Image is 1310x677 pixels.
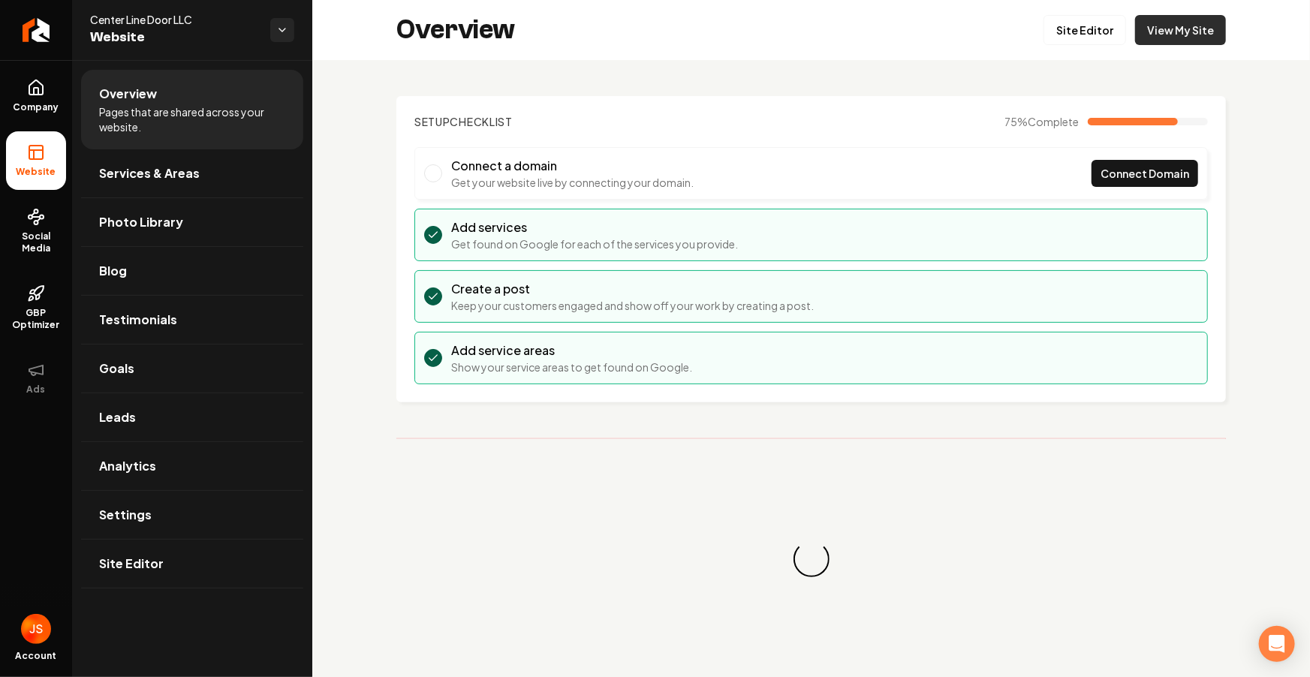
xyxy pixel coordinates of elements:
[451,236,738,251] p: Get found on Google for each of the services you provide.
[6,196,66,266] a: Social Media
[396,15,515,45] h2: Overview
[81,198,303,246] a: Photo Library
[81,296,303,344] a: Testimonials
[8,101,65,113] span: Company
[90,12,258,27] span: Center Line Door LLC
[99,262,127,280] span: Blog
[6,272,66,343] a: GBP Optimizer
[23,18,50,42] img: Rebolt Logo
[451,175,694,190] p: Get your website live by connecting your domain.
[99,104,285,134] span: Pages that are shared across your website.
[451,360,692,375] p: Show your service areas to get found on Google.
[81,345,303,393] a: Goals
[6,349,66,408] button: Ads
[1135,15,1226,45] a: View My Site
[21,614,51,644] button: Open user button
[16,650,57,662] span: Account
[81,540,303,588] a: Site Editor
[1259,626,1295,662] div: Open Intercom Messenger
[6,67,66,125] a: Company
[81,442,303,490] a: Analytics
[790,538,833,581] div: Loading
[11,166,62,178] span: Website
[99,555,164,573] span: Site Editor
[81,393,303,441] a: Leads
[99,408,136,426] span: Leads
[1092,160,1198,187] a: Connect Domain
[1028,115,1079,128] span: Complete
[451,157,694,175] h3: Connect a domain
[451,280,814,298] h3: Create a post
[6,307,66,331] span: GBP Optimizer
[90,27,258,48] span: Website
[99,85,157,103] span: Overview
[1004,114,1079,129] span: 75 %
[99,506,152,524] span: Settings
[81,247,303,295] a: Blog
[99,311,177,329] span: Testimonials
[451,342,692,360] h3: Add service areas
[414,114,513,129] h2: Checklist
[99,360,134,378] span: Goals
[81,491,303,539] a: Settings
[451,298,814,313] p: Keep your customers engaged and show off your work by creating a post.
[21,614,51,644] img: James Shamoun
[451,218,738,236] h3: Add services
[21,384,52,396] span: Ads
[99,457,156,475] span: Analytics
[1043,15,1126,45] a: Site Editor
[99,213,183,231] span: Photo Library
[81,149,303,197] a: Services & Areas
[6,230,66,254] span: Social Media
[1101,166,1189,182] span: Connect Domain
[414,115,450,128] span: Setup
[99,164,200,182] span: Services & Areas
